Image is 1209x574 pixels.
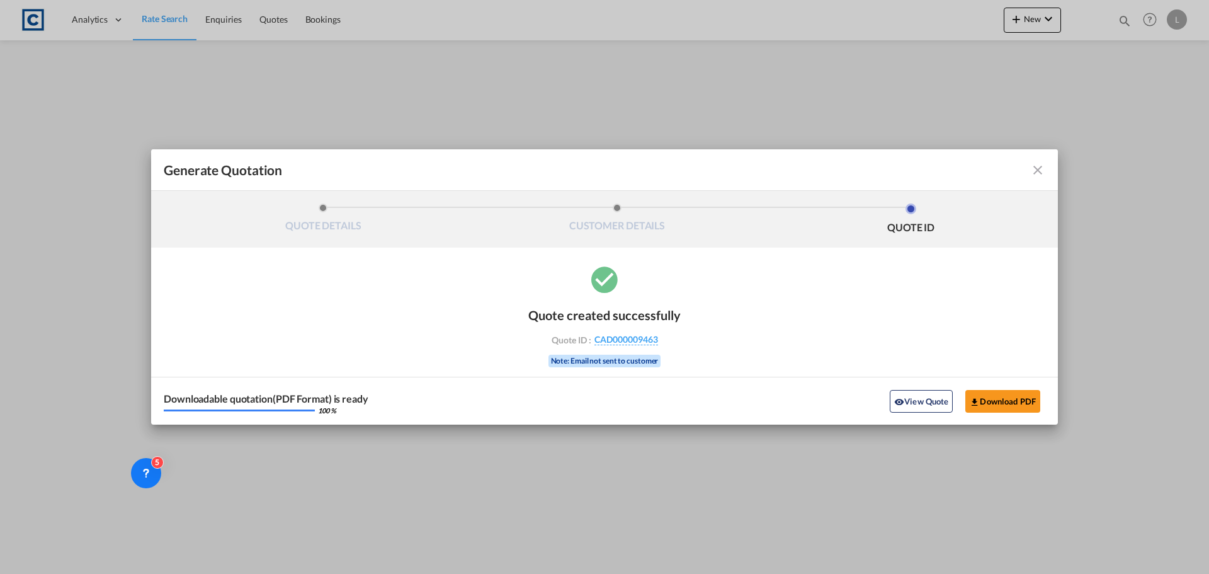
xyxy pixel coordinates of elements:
button: Download PDF [965,390,1040,413]
div: Note: Email not sent to customer [548,355,661,367]
div: 100 % [318,407,336,414]
div: Quote created successfully [528,307,681,323]
md-icon: icon-checkbox-marked-circle [589,263,620,295]
span: CAD000009463 [594,334,658,345]
div: Downloadable quotation(PDF Format) is ready [164,394,368,404]
div: Quote ID : [531,334,678,345]
button: icon-eyeView Quote [890,390,953,413]
span: Generate Quotation [164,162,282,178]
li: QUOTE ID [764,204,1058,238]
md-icon: icon-download [970,397,980,407]
md-icon: icon-close fg-AAA8AD cursor m-0 [1030,163,1045,178]
md-dialog: Generate QuotationQUOTE ... [151,149,1058,425]
li: QUOTE DETAILS [176,204,470,238]
md-icon: icon-eye [894,397,904,407]
li: CUSTOMER DETAILS [470,204,764,238]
